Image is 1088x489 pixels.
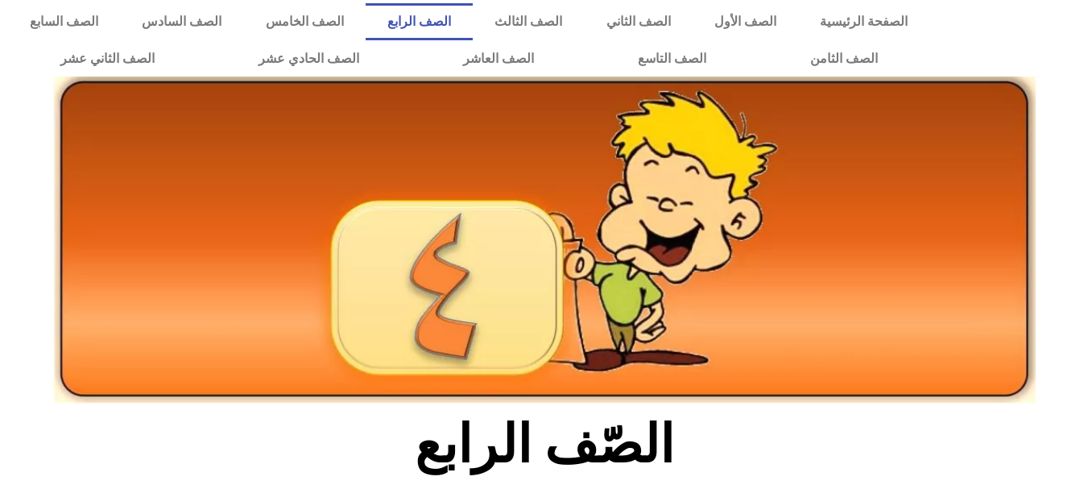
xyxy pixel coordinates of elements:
[366,3,473,40] a: الصف الرابع
[278,413,810,476] h2: الصّف الرابع
[585,40,758,77] a: الصف التاسع
[758,40,929,77] a: الصف الثامن
[411,40,585,77] a: الصف العاشر
[473,3,584,40] a: الصف الثالث
[798,3,929,40] a: الصفحة الرئيسية
[120,3,243,40] a: الصف السادس
[693,3,798,40] a: الصف الأول
[244,3,366,40] a: الصف الخامس
[206,40,411,77] a: الصف الحادي عشر
[8,3,120,40] a: الصف السابع
[585,3,693,40] a: الصف الثاني
[8,40,206,77] a: الصف الثاني عشر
